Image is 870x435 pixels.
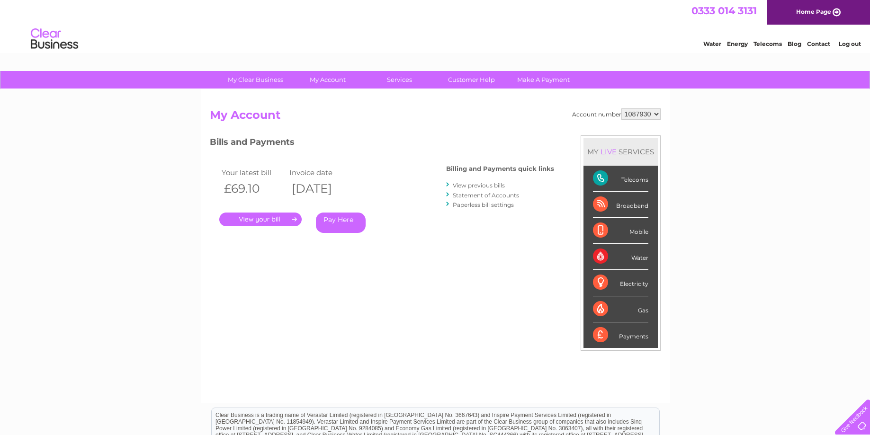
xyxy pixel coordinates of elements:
[219,166,287,179] td: Your latest bill
[807,40,830,47] a: Contact
[316,213,366,233] a: Pay Here
[287,166,355,179] td: Invoice date
[210,108,661,126] h2: My Account
[219,179,287,198] th: £69.10
[599,147,619,156] div: LIVE
[593,270,648,296] div: Electricity
[593,166,648,192] div: Telecoms
[288,71,367,89] a: My Account
[593,244,648,270] div: Water
[360,71,439,89] a: Services
[432,71,511,89] a: Customer Help
[788,40,801,47] a: Blog
[210,135,554,152] h3: Bills and Payments
[583,138,658,165] div: MY SERVICES
[572,108,661,120] div: Account number
[593,322,648,348] div: Payments
[219,213,302,226] a: .
[839,40,861,47] a: Log out
[212,5,659,46] div: Clear Business is a trading name of Verastar Limited (registered in [GEOGRAPHIC_DATA] No. 3667643...
[691,5,757,17] a: 0333 014 3131
[593,192,648,218] div: Broadband
[453,201,514,208] a: Paperless bill settings
[30,25,79,53] img: logo.png
[504,71,583,89] a: Make A Payment
[446,165,554,172] h4: Billing and Payments quick links
[453,192,519,199] a: Statement of Accounts
[453,182,505,189] a: View previous bills
[753,40,782,47] a: Telecoms
[216,71,295,89] a: My Clear Business
[703,40,721,47] a: Water
[727,40,748,47] a: Energy
[593,296,648,322] div: Gas
[287,179,355,198] th: [DATE]
[593,218,648,244] div: Mobile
